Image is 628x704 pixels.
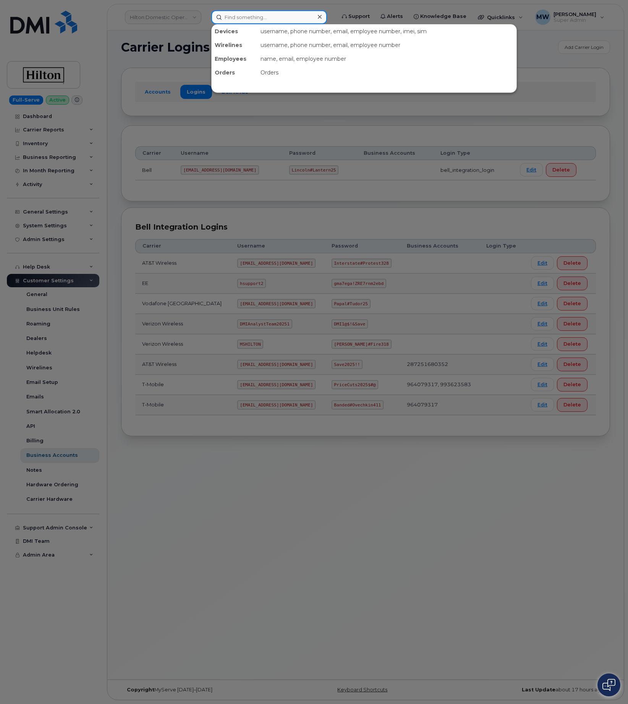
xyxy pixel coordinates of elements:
img: Open chat [602,679,615,691]
div: Wirelines [212,38,257,52]
div: Devices [212,24,257,38]
div: Employees [212,52,257,66]
div: name, email, employee number [257,52,516,66]
div: Orders [212,66,257,79]
div: Orders [257,66,516,79]
div: username, phone number, email, employee number, imei, sim [257,24,516,38]
div: username, phone number, email, employee number [257,38,516,52]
